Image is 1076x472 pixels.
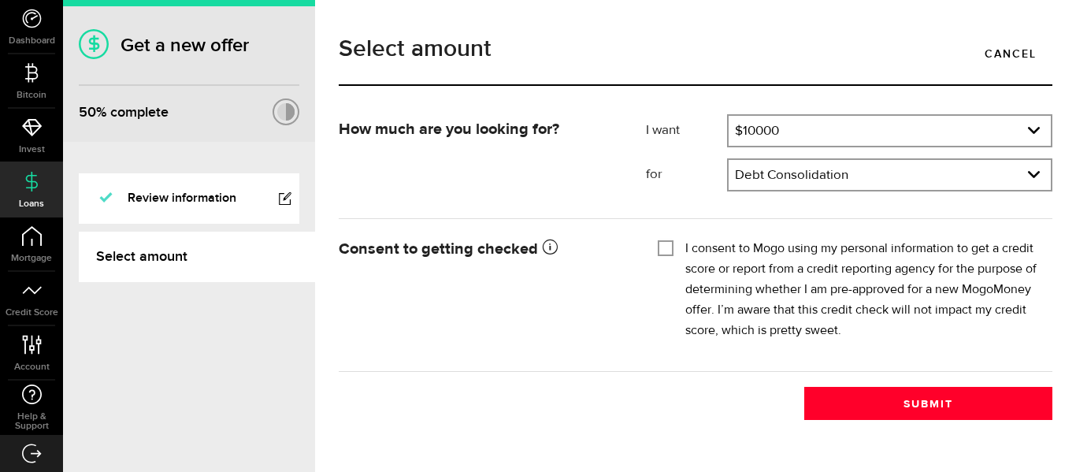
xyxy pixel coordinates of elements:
[729,116,1051,146] a: expand select
[646,165,727,184] label: for
[646,121,727,140] label: I want
[339,241,558,257] strong: Consent to getting checked
[13,6,60,54] button: Open LiveChat chat widget
[804,387,1052,420] button: Submit
[969,37,1052,70] a: Cancel
[79,34,299,57] h1: Get a new offer
[79,98,169,127] div: % complete
[729,160,1051,190] a: expand select
[79,173,299,224] a: Review information
[685,239,1041,341] label: I consent to Mogo using my personal information to get a credit score or report from a credit rep...
[79,232,315,282] a: Select amount
[658,239,673,255] input: I consent to Mogo using my personal information to get a credit score or report from a credit rep...
[339,37,1052,61] h1: Select amount
[79,104,96,121] span: 50
[339,121,559,137] strong: How much are you looking for?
